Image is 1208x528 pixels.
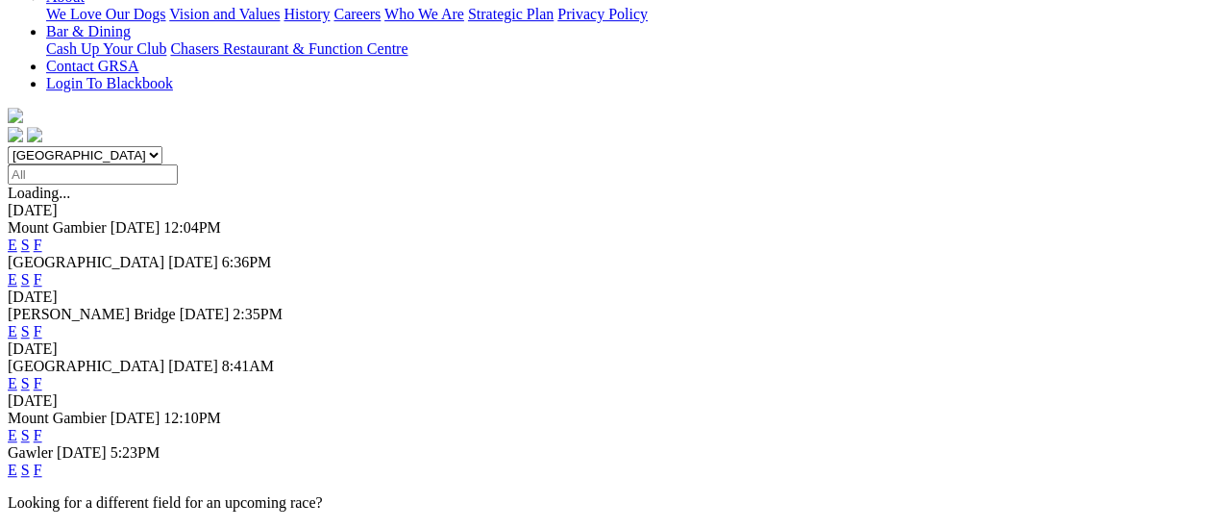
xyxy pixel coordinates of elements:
span: 12:10PM [163,410,221,426]
div: [DATE] [8,340,1200,358]
img: logo-grsa-white.png [8,108,23,123]
a: Vision and Values [169,6,280,22]
img: twitter.svg [27,127,42,142]
span: Loading... [8,185,70,201]
span: [DATE] [57,444,107,461]
span: Mount Gambier [8,219,107,236]
a: F [34,271,42,288]
span: 12:04PM [163,219,221,236]
a: Careers [333,6,381,22]
span: [DATE] [111,219,160,236]
a: S [21,237,30,253]
span: Gawler [8,444,53,461]
a: We Love Our Dogs [46,6,165,22]
a: Bar & Dining [46,23,131,39]
a: E [8,237,17,253]
span: [DATE] [180,306,230,322]
a: F [34,427,42,443]
div: [DATE] [8,289,1200,306]
span: [DATE] [168,358,218,374]
a: F [34,237,42,253]
a: Privacy Policy [557,6,648,22]
a: S [21,323,30,339]
div: [DATE] [8,202,1200,219]
span: Mount Gambier [8,410,107,426]
a: S [21,462,30,478]
a: History [284,6,330,22]
a: E [8,375,17,391]
span: 2:35PM [233,306,283,322]
a: Login To Blackbook [46,75,173,91]
a: E [8,323,17,339]
span: 5:23PM [111,444,160,461]
span: 8:41AM [222,358,274,374]
div: [DATE] [8,392,1200,410]
a: Cash Up Your Club [46,40,166,57]
p: Looking for a different field for an upcoming race? [8,494,1200,512]
a: S [21,427,30,443]
a: Contact GRSA [46,58,138,74]
span: [GEOGRAPHIC_DATA] [8,254,164,270]
a: E [8,462,17,478]
a: S [21,375,30,391]
a: E [8,271,17,288]
a: F [34,323,42,339]
span: [DATE] [168,254,218,270]
a: F [34,462,42,478]
a: Chasers Restaurant & Function Centre [170,40,407,57]
a: Strategic Plan [468,6,554,22]
a: F [34,375,42,391]
a: Who We Are [384,6,464,22]
span: [DATE] [111,410,160,426]
a: S [21,271,30,288]
input: Select date [8,164,178,185]
a: E [8,427,17,443]
div: About [46,6,1200,23]
span: 6:36PM [222,254,272,270]
span: [GEOGRAPHIC_DATA] [8,358,164,374]
span: [PERSON_NAME] Bridge [8,306,176,322]
img: facebook.svg [8,127,23,142]
div: Bar & Dining [46,40,1200,58]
